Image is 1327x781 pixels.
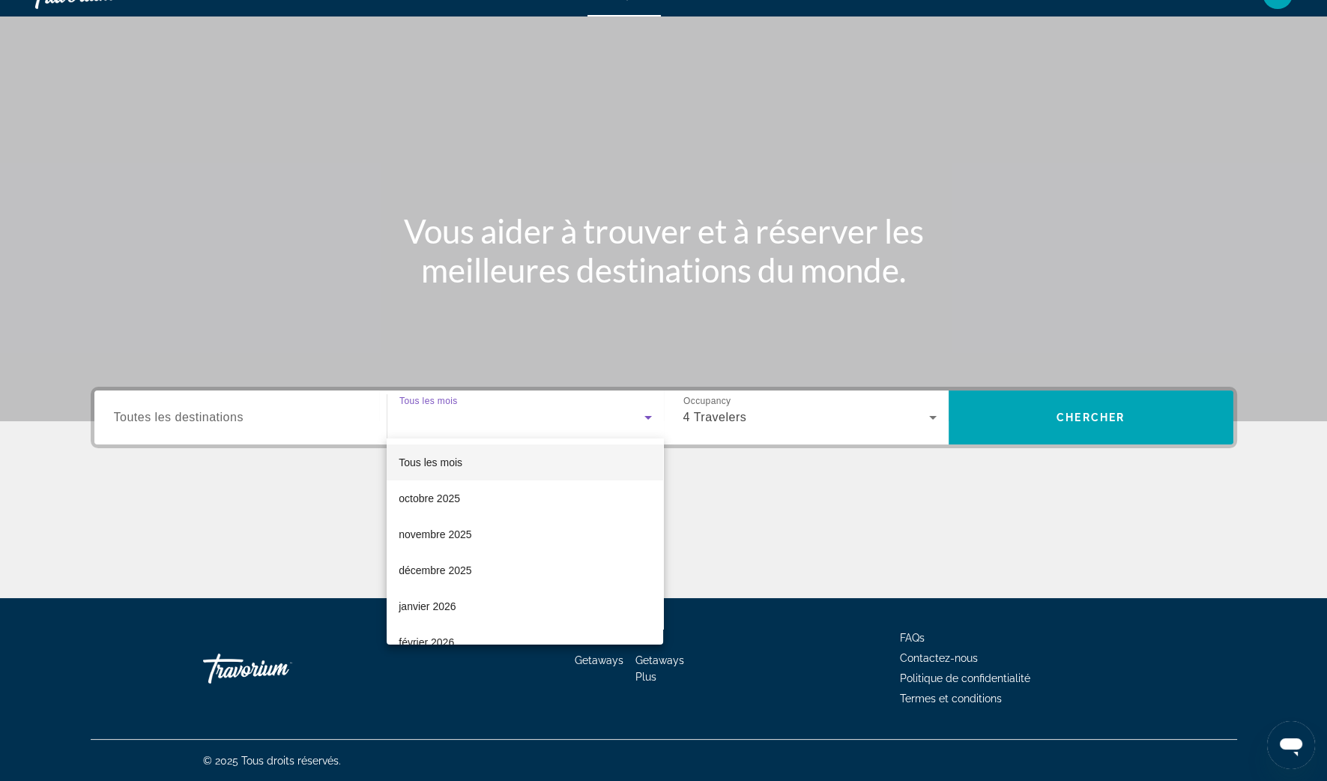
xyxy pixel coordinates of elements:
span: novembre 2025 [399,525,471,543]
span: Tous les mois [399,456,462,468]
span: décembre 2025 [399,561,471,579]
span: janvier 2026 [399,597,456,615]
span: février 2026 [399,633,454,651]
span: octobre 2025 [399,489,460,507]
iframe: Bouton de lancement de la fenêtre de messagerie [1267,721,1315,769]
